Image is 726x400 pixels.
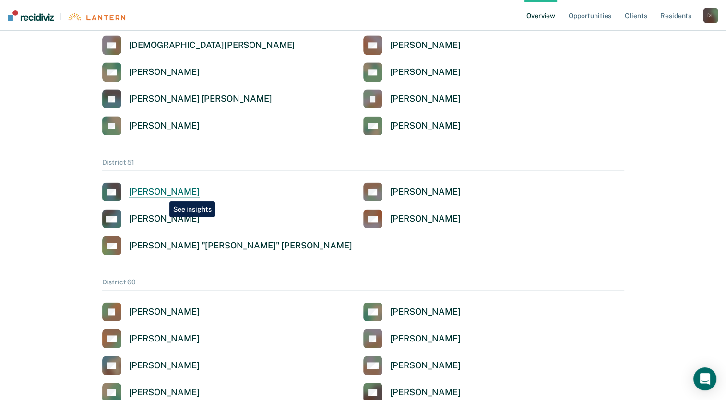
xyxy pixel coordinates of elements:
img: Lantern [67,13,125,21]
div: [PERSON_NAME] [129,67,200,78]
div: [PERSON_NAME] [390,306,461,318]
a: [PERSON_NAME] [102,209,200,228]
div: [PERSON_NAME] [129,387,200,398]
a: [PERSON_NAME] [363,209,461,228]
div: [PERSON_NAME] [129,333,200,344]
a: [PERSON_NAME] [102,329,200,348]
a: [PERSON_NAME] "[PERSON_NAME]" [PERSON_NAME] [102,236,352,255]
a: [PERSON_NAME] [363,356,461,375]
div: [PERSON_NAME] [390,40,461,51]
button: DL [703,8,718,23]
a: [PERSON_NAME] [PERSON_NAME] [102,89,272,108]
a: [PERSON_NAME] [102,182,200,201]
div: [PERSON_NAME] [390,67,461,78]
div: [PERSON_NAME] [129,360,200,371]
div: [PERSON_NAME] [390,360,461,371]
a: [PERSON_NAME] [102,302,200,321]
div: Open Intercom Messenger [693,367,716,390]
div: [PERSON_NAME] [PERSON_NAME] [129,94,272,105]
div: [PERSON_NAME] [129,306,200,318]
a: [PERSON_NAME] [363,62,461,82]
a: | [8,10,125,21]
a: [PERSON_NAME] [363,329,461,348]
div: [PERSON_NAME] [390,187,461,198]
a: [PERSON_NAME] [363,35,461,55]
div: District 51 [102,158,624,171]
a: [PERSON_NAME] [102,62,200,82]
a: [PERSON_NAME] [363,116,461,135]
img: Recidiviz [8,10,54,21]
div: District 60 [102,278,624,291]
div: [DEMOGRAPHIC_DATA][PERSON_NAME] [129,40,295,51]
div: [PERSON_NAME] [390,387,461,398]
div: D L [703,8,718,23]
a: [DEMOGRAPHIC_DATA][PERSON_NAME] [102,35,295,55]
div: [PERSON_NAME] [390,94,461,105]
div: [PERSON_NAME] "[PERSON_NAME]" [PERSON_NAME] [129,240,352,251]
a: [PERSON_NAME] [102,116,200,135]
div: [PERSON_NAME] [129,120,200,131]
span: | [54,12,67,21]
div: [PERSON_NAME] [390,213,461,224]
div: [PERSON_NAME] [129,213,200,224]
a: [PERSON_NAME] [102,356,200,375]
div: [PERSON_NAME] [390,120,461,131]
a: [PERSON_NAME] [363,89,461,108]
a: [PERSON_NAME] [363,302,461,321]
div: [PERSON_NAME] [129,187,200,198]
a: [PERSON_NAME] [363,182,461,201]
div: [PERSON_NAME] [390,333,461,344]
